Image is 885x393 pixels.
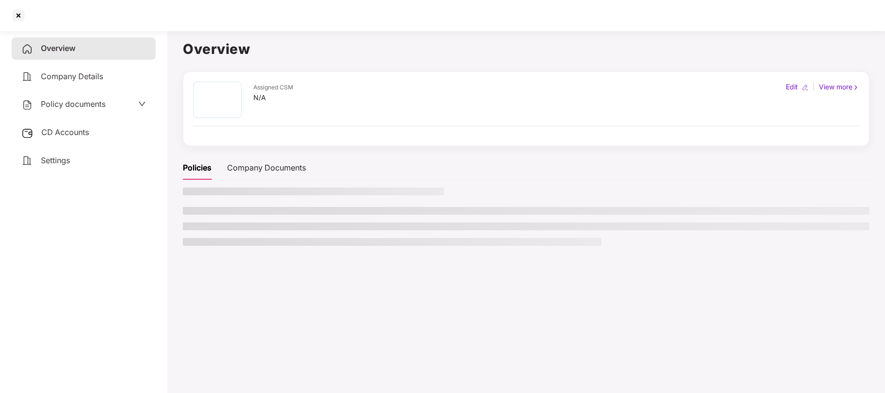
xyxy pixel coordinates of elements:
span: Policy documents [41,99,106,109]
div: | [811,82,817,92]
img: svg+xml;base64,PHN2ZyB4bWxucz0iaHR0cDovL3d3dy53My5vcmcvMjAwMC9zdmciIHdpZHRoPSIyNCIgaGVpZ2h0PSIyNC... [21,71,33,83]
img: editIcon [802,84,809,91]
div: Company Documents [227,162,306,174]
span: Company Details [41,71,103,81]
img: svg+xml;base64,PHN2ZyB4bWxucz0iaHR0cDovL3d3dy53My5vcmcvMjAwMC9zdmciIHdpZHRoPSIyNCIgaGVpZ2h0PSIyNC... [21,155,33,167]
div: N/A [253,92,293,103]
img: svg+xml;base64,PHN2ZyB4bWxucz0iaHR0cDovL3d3dy53My5vcmcvMjAwMC9zdmciIHdpZHRoPSIyNCIgaGVpZ2h0PSIyNC... [21,99,33,111]
div: Assigned CSM [253,83,293,92]
img: svg+xml;base64,PHN2ZyB3aWR0aD0iMjUiIGhlaWdodD0iMjQiIHZpZXdCb3g9IjAgMCAyNSAyNCIgZmlsbD0ibm9uZSIgeG... [21,127,34,139]
img: rightIcon [852,84,859,91]
span: down [138,100,146,108]
span: Overview [41,43,75,53]
h1: Overview [183,38,869,60]
span: Settings [41,155,70,165]
img: svg+xml;base64,PHN2ZyB4bWxucz0iaHR0cDovL3d3dy53My5vcmcvMjAwMC9zdmciIHdpZHRoPSIyNCIgaGVpZ2h0PSIyNC... [21,43,33,55]
div: Edit [784,82,800,92]
div: View more [817,82,861,92]
div: Policies [183,162,212,174]
span: CD Accounts [41,127,89,137]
